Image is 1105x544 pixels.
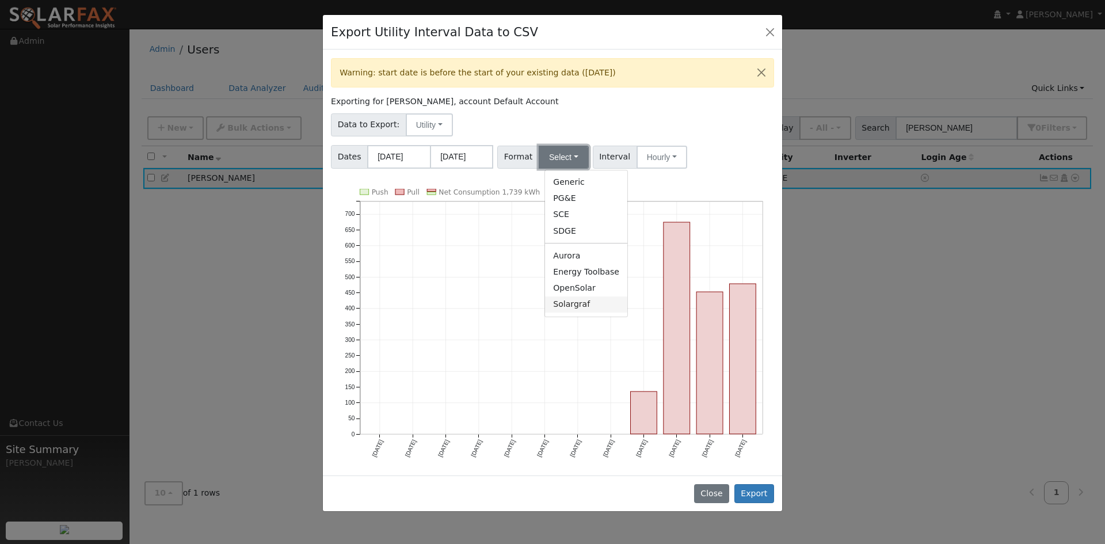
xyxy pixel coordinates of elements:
text: [DATE] [437,439,450,458]
text: 0 [352,431,355,438]
text: 600 [345,242,355,249]
text: [DATE] [701,439,714,458]
text: 450 [345,290,355,296]
rect: onclick="" [664,222,690,434]
button: Close [762,24,778,40]
text: [DATE] [371,439,384,458]
text: [DATE] [569,439,582,458]
text: Push [372,188,388,196]
a: SCE [545,207,627,223]
h4: Export Utility Interval Data to CSV [331,23,538,41]
rect: onclick="" [729,284,756,434]
a: Energy Toolbase [545,264,627,280]
text: 300 [345,337,355,343]
button: Close [749,59,773,87]
text: 100 [345,400,355,406]
text: Net Consumption 1,739 kWh [439,188,540,196]
text: Pull [407,188,420,196]
a: Aurora [545,248,627,264]
button: Hourly [637,146,687,169]
rect: onclick="" [696,292,723,434]
button: Select [539,146,589,169]
text: [DATE] [635,439,648,458]
span: Format [497,146,539,169]
text: [DATE] [503,439,516,458]
span: Data to Export: [331,113,406,136]
a: PG&E [545,191,627,207]
text: 400 [345,305,355,311]
text: 200 [345,368,355,374]
span: Dates [331,145,368,169]
text: 350 [345,321,355,328]
text: 250 [345,352,355,359]
button: Export [734,484,774,504]
text: 550 [345,258,355,264]
text: [DATE] [668,439,681,458]
text: [DATE] [734,439,747,458]
text: [DATE] [536,439,549,458]
span: Interval [593,146,637,169]
div: Warning: start date is before the start of your existing data ([DATE]) [331,58,774,88]
a: Solargraf [545,296,627,313]
button: Utility [406,113,453,136]
text: 150 [345,384,355,390]
a: Generic [545,174,627,191]
text: [DATE] [602,439,615,458]
text: [DATE] [404,439,417,458]
text: 700 [345,211,355,218]
text: 650 [345,227,355,233]
a: OpenSolar [545,280,627,296]
text: 500 [345,274,355,280]
text: [DATE] [470,439,483,458]
rect: onclick="" [630,391,657,434]
text: 50 [348,415,355,421]
button: Close [694,484,729,504]
a: SDGE [545,223,627,239]
label: Exporting for [PERSON_NAME], account Default Account [331,96,558,108]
